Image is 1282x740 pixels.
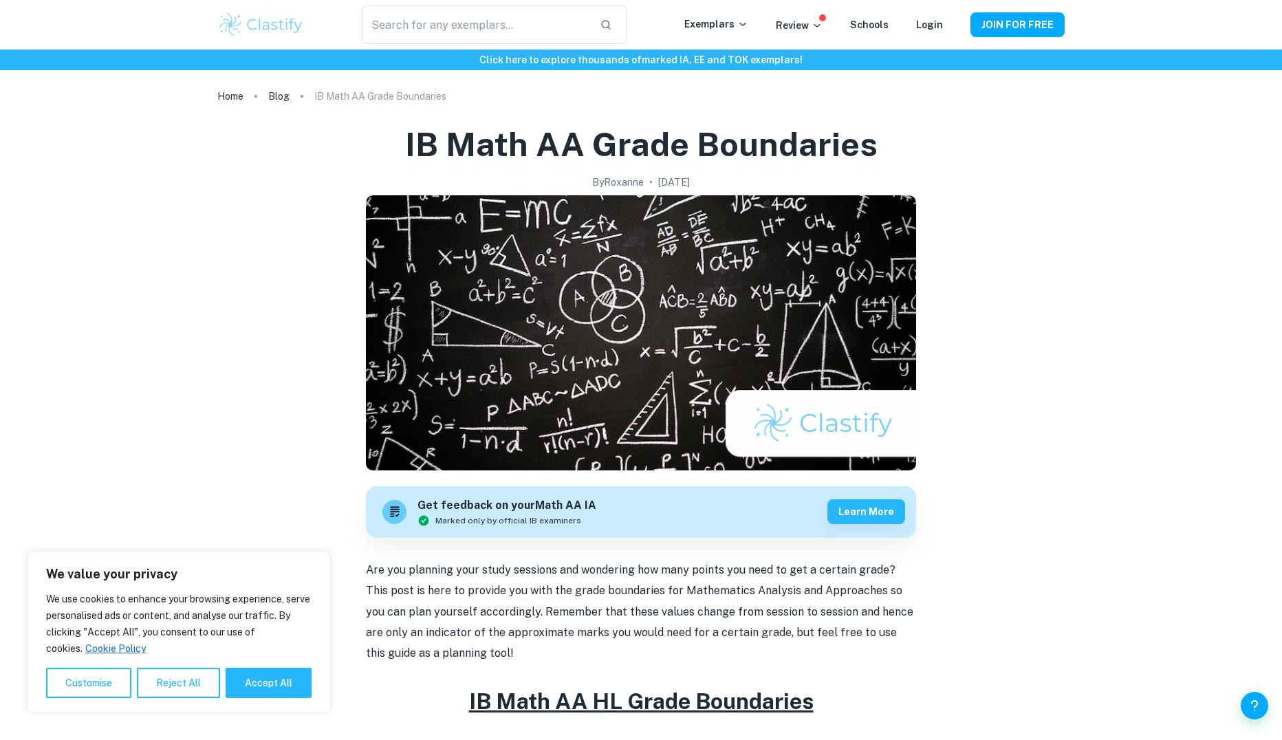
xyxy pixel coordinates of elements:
[366,195,916,470] img: IB Math AA Grade Boundaries cover image
[850,19,889,30] a: Schools
[85,642,146,655] a: Cookie Policy
[28,552,330,712] div: We value your privacy
[684,17,748,32] p: Exemplars
[469,688,814,714] u: IB Math AA HL Grade Boundaries
[217,87,243,106] a: Home
[366,560,916,664] p: Are you planning your study sessions and wondering how many points you need to get a certain grad...
[658,175,690,190] h2: [DATE]
[46,591,312,657] p: We use cookies to enhance your browsing experience, serve personalised ads or content, and analys...
[366,486,916,538] a: Get feedback on yourMath AA IAMarked only by official IB examinersLearn more
[827,499,905,524] button: Learn more
[217,11,305,39] img: Clastify logo
[314,89,446,104] p: IB Math AA Grade Boundaries
[1241,692,1268,719] button: Help and Feedback
[417,497,596,514] h6: Get feedback on your Math AA IA
[776,18,823,33] p: Review
[226,668,312,698] button: Accept All
[970,12,1065,37] button: JOIN FOR FREE
[268,87,290,106] a: Blog
[435,514,581,527] span: Marked only by official IB examiners
[46,566,312,583] p: We value your privacy
[405,122,878,166] h1: IB Math AA Grade Boundaries
[46,668,131,698] button: Customise
[592,175,644,190] h2: By Roxanne
[649,175,653,190] p: •
[137,668,220,698] button: Reject All
[3,52,1279,67] h6: Click here to explore thousands of marked IA, EE and TOK exemplars !
[362,6,589,44] input: Search for any exemplars...
[916,19,943,30] a: Login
